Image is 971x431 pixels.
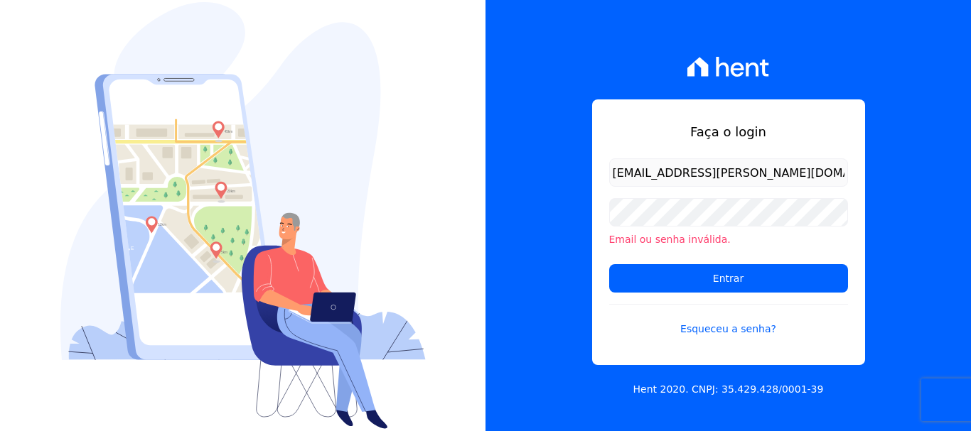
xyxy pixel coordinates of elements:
h1: Faça o login [609,122,848,141]
img: Login [60,2,426,429]
p: Hent 2020. CNPJ: 35.429.428/0001-39 [633,382,824,397]
input: Email [609,158,848,187]
input: Entrar [609,264,848,293]
li: Email ou senha inválida. [609,232,848,247]
a: Esqueceu a senha? [609,304,848,337]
